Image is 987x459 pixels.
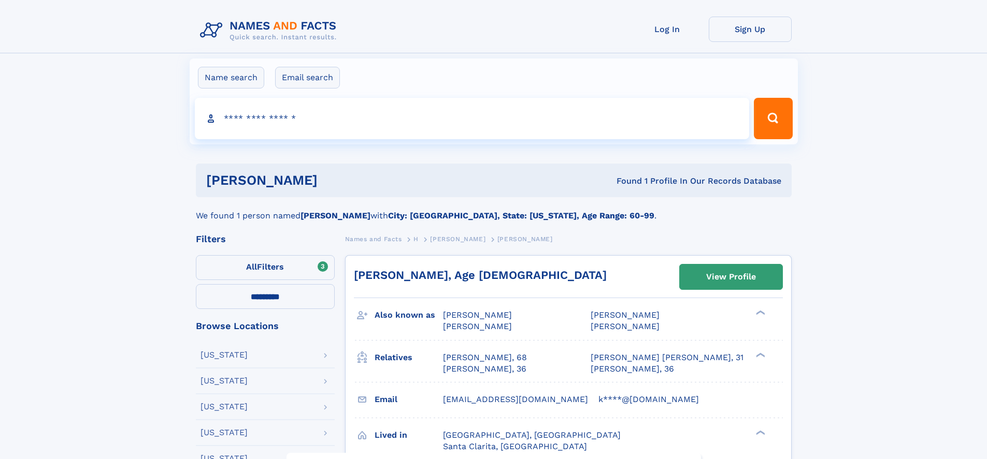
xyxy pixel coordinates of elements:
[626,17,709,42] a: Log In
[354,269,607,282] a: [PERSON_NAME], Age [DEMOGRAPHIC_DATA]
[753,429,766,436] div: ❯
[430,232,485,245] a: [PERSON_NAME]
[275,67,340,88] label: Email search
[345,232,402,245] a: Names and Facts
[709,17,792,42] a: Sign Up
[443,352,527,363] a: [PERSON_NAME], 68
[467,175,781,187] div: Found 1 Profile In Our Records Database
[413,235,419,243] span: H
[375,426,443,444] h3: Lived in
[443,321,512,331] span: [PERSON_NAME]
[443,394,588,404] span: [EMAIL_ADDRESS][DOMAIN_NAME]
[443,310,512,320] span: [PERSON_NAME]
[497,235,553,243] span: [PERSON_NAME]
[196,17,345,45] img: Logo Names and Facts
[591,310,660,320] span: [PERSON_NAME]
[591,352,743,363] a: [PERSON_NAME] [PERSON_NAME], 31
[201,351,248,359] div: [US_STATE]
[246,262,257,272] span: All
[754,98,792,139] button: Search Button
[591,363,674,375] a: [PERSON_NAME], 36
[388,211,654,220] b: City: [GEOGRAPHIC_DATA], State: [US_STATE], Age Range: 60-99
[443,363,526,375] a: [PERSON_NAME], 36
[196,321,335,331] div: Browse Locations
[375,349,443,366] h3: Relatives
[195,98,750,139] input: search input
[443,430,621,440] span: [GEOGRAPHIC_DATA], [GEOGRAPHIC_DATA]
[201,377,248,385] div: [US_STATE]
[301,211,370,220] b: [PERSON_NAME]
[201,428,248,437] div: [US_STATE]
[430,235,485,243] span: [PERSON_NAME]
[201,403,248,411] div: [US_STATE]
[375,391,443,408] h3: Email
[375,306,443,324] h3: Also known as
[753,351,766,358] div: ❯
[753,309,766,316] div: ❯
[706,265,756,289] div: View Profile
[196,255,335,280] label: Filters
[196,197,792,222] div: We found 1 person named with .
[206,174,467,187] h1: [PERSON_NAME]
[443,441,587,451] span: Santa Clarita, [GEOGRAPHIC_DATA]
[196,234,335,244] div: Filters
[680,264,782,289] a: View Profile
[591,321,660,331] span: [PERSON_NAME]
[198,67,264,88] label: Name search
[413,232,419,245] a: H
